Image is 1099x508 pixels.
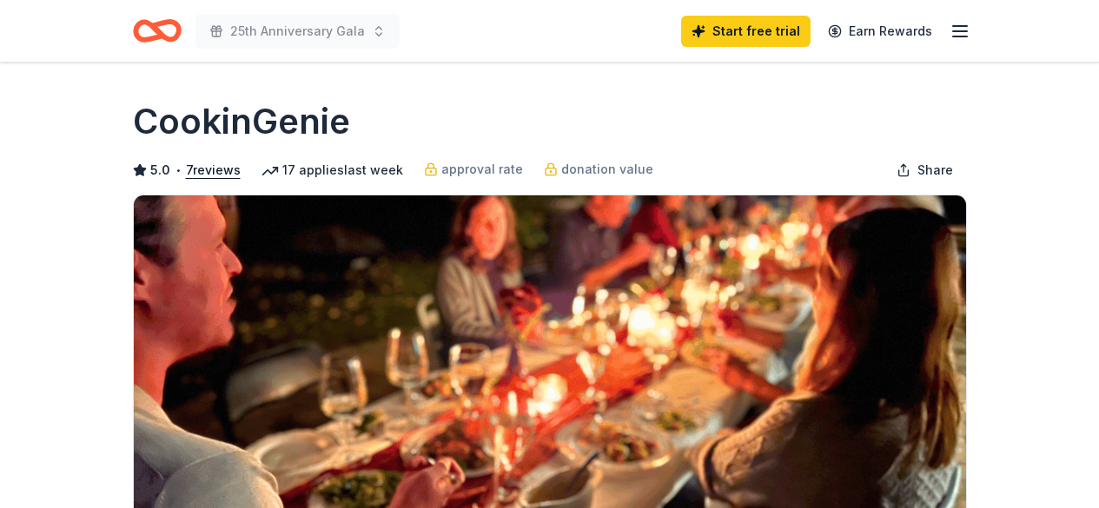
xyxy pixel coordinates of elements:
button: 7reviews [186,160,241,181]
span: Share [917,160,953,181]
a: Home [133,10,182,51]
span: 5.0 [150,160,170,181]
button: Share [883,153,967,188]
div: 17 applies last week [262,160,403,181]
span: approval rate [441,159,523,180]
span: • [175,163,181,177]
h1: CookinGenie [133,97,350,146]
a: Earn Rewards [818,16,943,47]
a: donation value [544,159,653,180]
a: approval rate [424,159,523,180]
a: Start free trial [681,16,811,47]
button: 25th Anniversary Gala [195,14,400,49]
span: donation value [561,159,653,180]
span: 25th Anniversary Gala [230,21,365,42]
